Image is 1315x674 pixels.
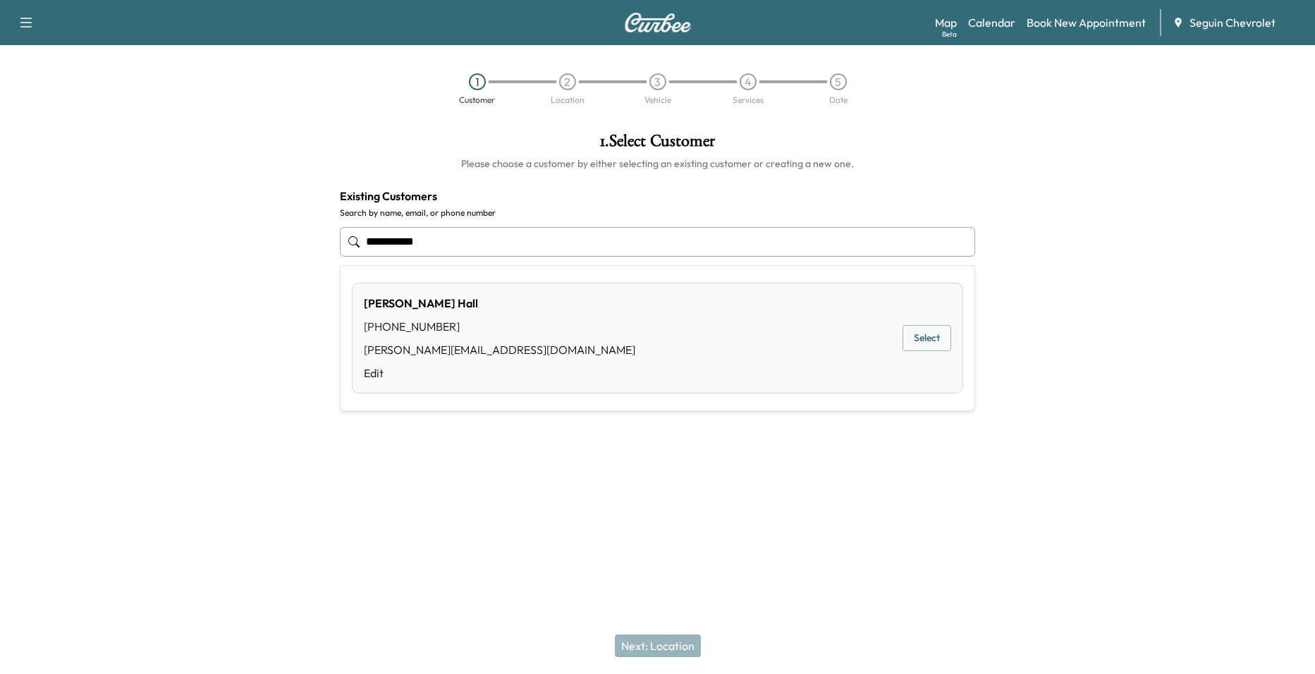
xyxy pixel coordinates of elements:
span: Seguin Chevrolet [1189,14,1276,31]
a: Edit [364,364,635,381]
div: [PERSON_NAME] Hall [364,295,635,312]
button: Select [903,325,951,351]
div: Vehicle [644,96,671,104]
div: 5 [830,73,847,90]
div: Beta [942,29,957,39]
div: Date [829,96,848,104]
a: Book New Appointment [1027,14,1146,31]
div: Location [551,96,585,104]
div: 1 [469,73,486,90]
a: Calendar [968,14,1015,31]
label: Search by name, email, or phone number [340,207,975,219]
div: [PHONE_NUMBER] [364,318,635,335]
div: Customer [459,96,495,104]
div: 2 [559,73,576,90]
h1: 1 . Select Customer [340,133,975,157]
img: Curbee Logo [624,13,692,32]
div: 3 [649,73,666,90]
h6: Please choose a customer by either selecting an existing customer or creating a new one. [340,157,975,171]
div: [PERSON_NAME][EMAIL_ADDRESS][DOMAIN_NAME] [364,341,635,358]
a: MapBeta [935,14,957,31]
div: 4 [740,73,757,90]
h4: Existing Customers [340,188,975,204]
div: Services [733,96,764,104]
